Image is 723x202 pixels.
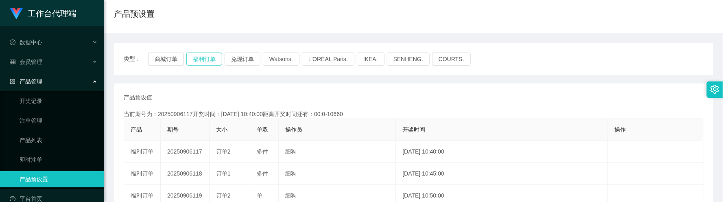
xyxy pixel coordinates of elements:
[257,192,262,199] span: 单
[216,148,231,155] span: 订单2
[396,163,608,185] td: [DATE] 10:45:00
[614,126,626,133] span: 操作
[161,163,210,185] td: 20250906118
[279,141,396,163] td: 细狗
[10,10,76,16] a: 工作台代理端
[357,53,384,66] button: IKEA.
[28,0,76,26] h1: 工作台代理端
[124,110,703,119] div: 当前期号为：20250906117开奖时间：[DATE] 10:40:00距离开奖时间还有：00:0-10660
[20,171,98,187] a: 产品预设置
[225,53,260,66] button: 兑现订单
[10,39,42,46] span: 数据中心
[167,126,179,133] span: 期号
[10,40,15,45] i: 图标: check-circle-o
[186,53,222,66] button: 福利订单
[10,59,15,65] i: 图标: table
[161,141,210,163] td: 20250906117
[124,93,152,102] span: 产品预设值
[10,79,15,84] i: 图标: appstore-o
[285,126,302,133] span: 操作员
[257,170,268,177] span: 多件
[148,53,184,66] button: 商城订单
[432,53,471,66] button: COURTS.
[710,85,719,94] i: 图标: setting
[402,126,425,133] span: 开奖时间
[124,163,161,185] td: 福利订单
[20,132,98,148] a: 产品列表
[20,151,98,168] a: 即时注单
[131,126,142,133] span: 产品
[124,53,148,66] span: 类型：
[396,141,608,163] td: [DATE] 10:40:00
[20,93,98,109] a: 开奖记录
[257,126,268,133] span: 单双
[263,53,299,66] button: Watsons.
[216,192,231,199] span: 订单2
[279,163,396,185] td: 细狗
[10,8,23,20] img: logo.9652507e.png
[10,59,42,65] span: 会员管理
[20,112,98,129] a: 注单管理
[216,170,231,177] span: 订单1
[216,126,227,133] span: 大小
[124,141,161,163] td: 福利订单
[114,8,155,20] h1: 产品预设置
[10,78,42,85] span: 产品管理
[257,148,268,155] span: 多件
[302,53,354,66] button: L'ORÉAL Paris.
[387,53,430,66] button: SENHENG.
